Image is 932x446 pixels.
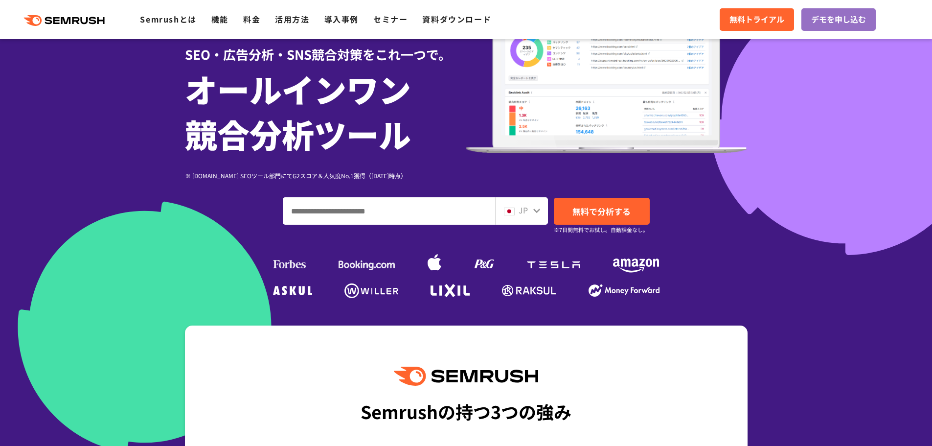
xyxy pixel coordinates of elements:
span: JP [519,204,528,216]
a: 導入事例 [324,13,359,25]
h1: オールインワン 競合分析ツール [185,66,466,156]
a: 活用方法 [275,13,309,25]
a: 無料で分析する [554,198,650,225]
span: 無料で分析する [572,205,631,217]
small: ※7日間無料でお試し。自動課金なし。 [554,225,648,235]
a: Semrushとは [140,13,196,25]
a: 料金 [243,13,260,25]
a: デモを申し込む [801,8,876,31]
input: ドメイン、キーワードまたはURLを入力してください [283,198,495,224]
div: SEO・広告分析・SNS競合対策をこれ一つで。 [185,30,466,64]
div: Semrushの持つ3つの強み [361,393,571,429]
a: 機能 [211,13,228,25]
span: 無料トライアル [729,13,784,26]
a: 資料ダウンロード [422,13,491,25]
div: ※ [DOMAIN_NAME] SEOツール部門にてG2スコア＆人気度No.1獲得（[DATE]時点） [185,171,466,180]
a: 無料トライアル [720,8,794,31]
span: デモを申し込む [811,13,866,26]
a: セミナー [373,13,408,25]
img: Semrush [394,367,538,386]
